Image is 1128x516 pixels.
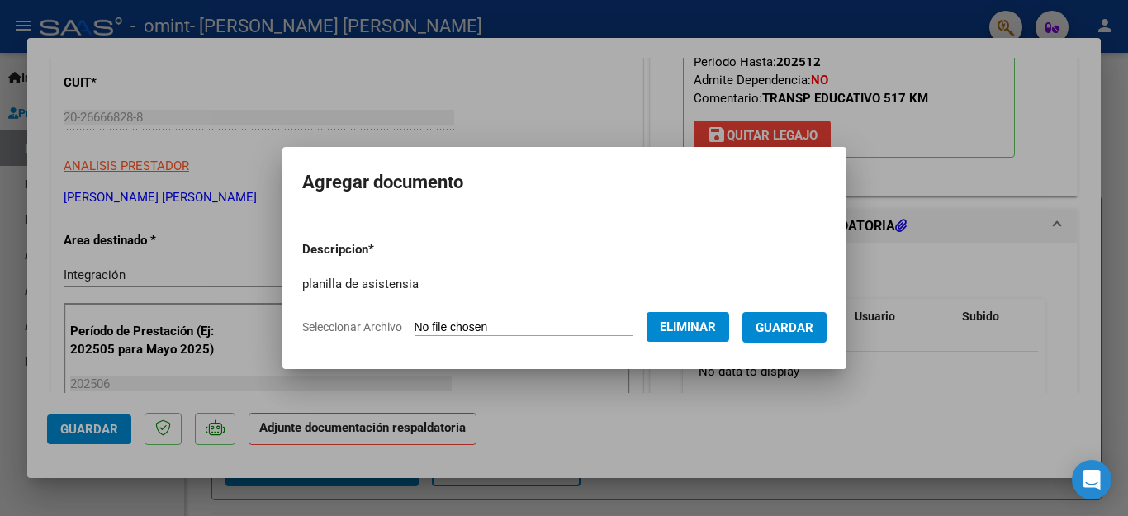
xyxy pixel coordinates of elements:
span: Seleccionar Archivo [302,320,402,334]
span: Guardar [756,320,813,335]
button: Eliminar [647,312,729,342]
span: Eliminar [660,320,716,334]
div: Open Intercom Messenger [1072,460,1111,499]
button: Guardar [742,312,827,343]
p: Descripcion [302,240,460,259]
h2: Agregar documento [302,167,827,198]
